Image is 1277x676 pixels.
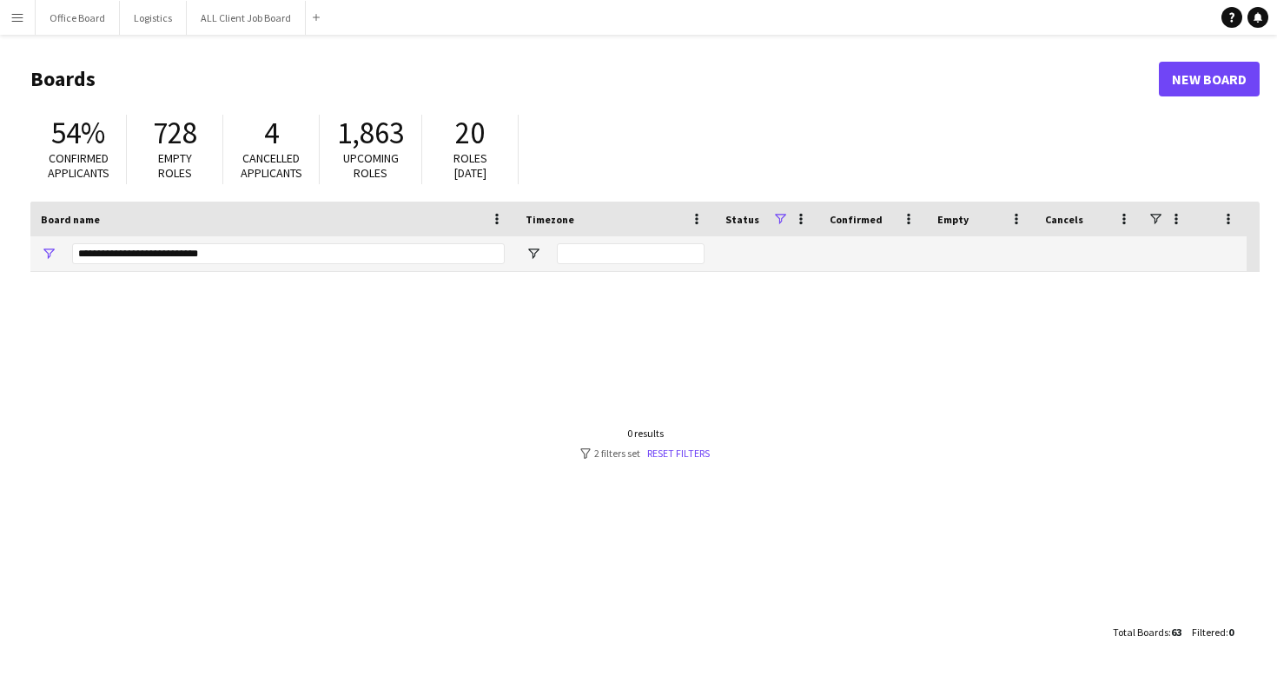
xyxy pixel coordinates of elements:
[937,213,969,226] span: Empty
[337,114,404,152] span: 1,863
[1171,626,1181,639] span: 63
[725,213,759,226] span: Status
[647,447,710,460] a: Reset filters
[241,150,302,181] span: Cancelled applicants
[830,213,883,226] span: Confirmed
[1113,615,1181,649] div: :
[455,114,485,152] span: 20
[1159,62,1260,96] a: New Board
[36,1,120,35] button: Office Board
[526,246,541,262] button: Open Filter Menu
[153,114,197,152] span: 728
[264,114,279,152] span: 4
[41,213,100,226] span: Board name
[526,213,574,226] span: Timezone
[120,1,187,35] button: Logistics
[343,150,399,181] span: Upcoming roles
[30,66,1159,92] h1: Boards
[51,114,105,152] span: 54%
[48,150,109,181] span: Confirmed applicants
[158,150,192,181] span: Empty roles
[1228,626,1234,639] span: 0
[580,447,710,460] div: 2 filters set
[1192,626,1226,639] span: Filtered
[1045,213,1083,226] span: Cancels
[187,1,306,35] button: ALL Client Job Board
[580,427,710,440] div: 0 results
[557,243,705,264] input: Timezone Filter Input
[1113,626,1168,639] span: Total Boards
[72,243,505,264] input: Board name Filter Input
[453,150,487,181] span: Roles [DATE]
[41,246,56,262] button: Open Filter Menu
[1192,615,1234,649] div: :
